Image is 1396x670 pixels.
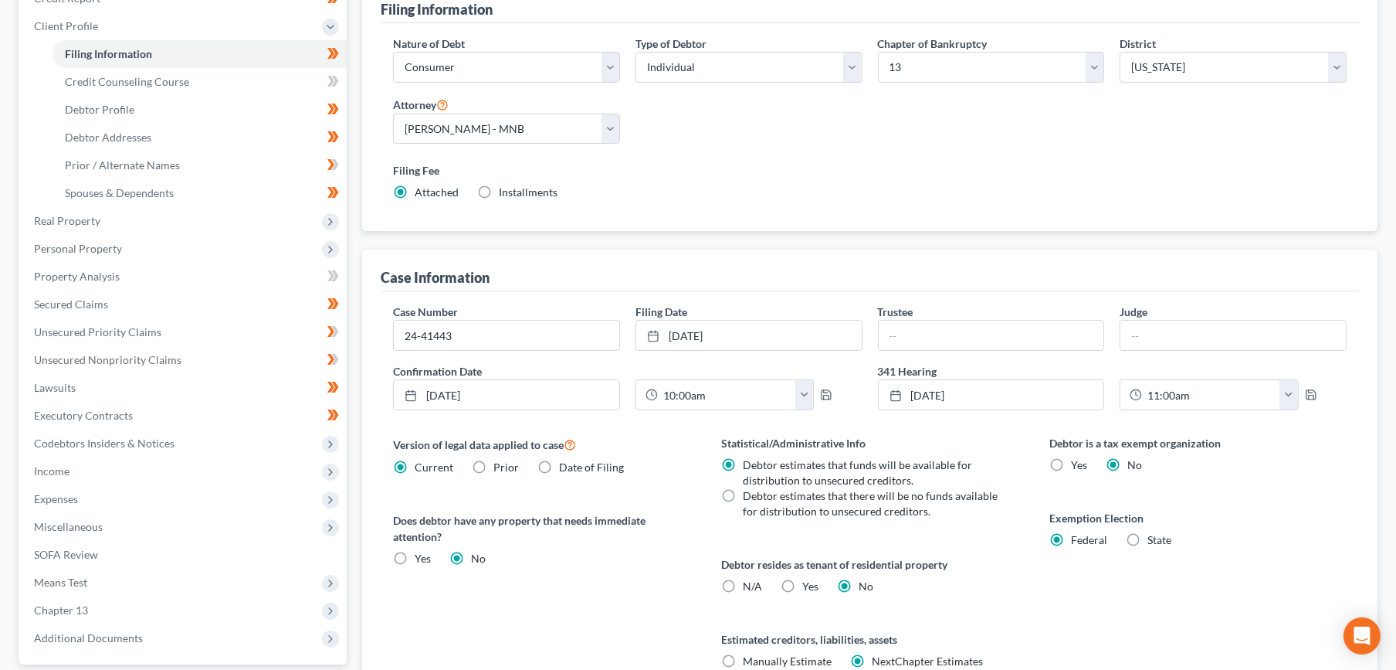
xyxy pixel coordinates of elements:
[385,363,870,379] label: Confirmation Date
[415,552,431,565] span: Yes
[393,36,465,52] label: Nature of Debt
[859,580,873,593] span: No
[53,68,347,96] a: Credit Counseling Course
[636,321,862,350] a: [DATE]
[393,304,458,320] label: Case Number
[34,409,133,422] span: Executory Contracts
[743,458,972,487] span: Debtor estimates that funds will be available for distribution to unsecured creditors.
[1343,617,1381,655] div: Open Intercom Messenger
[34,298,108,311] span: Secured Claims
[34,548,98,561] span: SOFA Review
[34,270,120,283] span: Property Analysis
[393,435,690,454] label: Version of legal data applied to case
[878,304,913,320] label: Trustee
[34,381,76,394] span: Lawsuits
[878,36,988,52] label: Chapter of Bankruptcy
[872,655,983,668] span: NextChapter Estimates
[1049,510,1347,526] label: Exemption Election
[65,186,174,199] span: Spouses & Dependents
[34,19,98,32] span: Client Profile
[22,263,347,291] a: Property Analysis
[870,363,1355,379] label: 341 Hearing
[879,321,1104,350] input: --
[22,346,347,374] a: Unsecured Nonpriority Claims
[22,291,347,318] a: Secured Claims
[381,268,490,287] div: Case Information
[393,162,1347,179] label: Filing Fee
[559,461,624,474] span: Date of Filing
[493,461,519,474] span: Prior
[393,95,449,114] label: Attorney
[65,75,189,88] span: Credit Counseling Course
[34,242,122,255] span: Personal Property
[22,318,347,346] a: Unsecured Priority Claims
[22,374,347,402] a: Lawsuits
[34,353,181,366] span: Unsecured Nonpriority Claims
[1120,36,1156,52] label: District
[34,604,88,617] span: Chapter 13
[34,576,87,589] span: Means Test
[53,124,347,151] a: Debtor Addresses
[65,158,180,172] span: Prior / Alternate Names
[1049,435,1347,451] label: Debtor is a tax exempt organization
[22,402,347,430] a: Executory Contracts
[34,464,69,478] span: Income
[65,131,151,144] span: Debtor Addresses
[415,461,453,474] span: Current
[394,321,619,350] input: Enter case number...
[743,655,832,668] span: Manually Estimate
[34,437,174,450] span: Codebtors Insiders & Notices
[635,304,687,320] label: Filing Date
[635,36,706,52] label: Type of Debtor
[53,151,347,179] a: Prior / Alternate Names
[34,520,103,533] span: Miscellaneous
[1142,380,1280,410] input: -- : --
[743,489,998,518] span: Debtor estimates that there will be no funds available for distribution to unsecured creditors.
[1147,533,1171,546] span: State
[802,580,818,593] span: Yes
[499,185,557,199] span: Installments
[721,631,1018,648] label: Estimated creditors, liabilities, assets
[1120,304,1147,320] label: Judge
[1127,458,1142,471] span: No
[721,435,1018,451] label: Statistical/Administrative Info
[34,325,161,338] span: Unsecured Priority Claims
[1071,458,1087,471] span: Yes
[65,47,152,60] span: Filing Information
[53,96,347,124] a: Debtor Profile
[34,214,100,227] span: Real Property
[471,552,486,565] span: No
[22,541,347,569] a: SOFA Review
[34,492,78,505] span: Expenses
[65,103,134,116] span: Debtor Profile
[1120,321,1346,350] input: --
[394,380,619,410] a: [DATE]
[34,631,143,644] span: Additional Documents
[658,380,796,410] input: -- : --
[1071,533,1107,546] span: Federal
[415,185,459,199] span: Attached
[743,580,762,593] span: N/A
[721,556,1018,573] label: Debtor resides as tenant of residential property
[53,179,347,207] a: Spouses & Dependents
[53,40,347,68] a: Filing Information
[879,380,1104,410] a: [DATE]
[393,512,690,545] label: Does debtor have any property that needs immediate attention?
